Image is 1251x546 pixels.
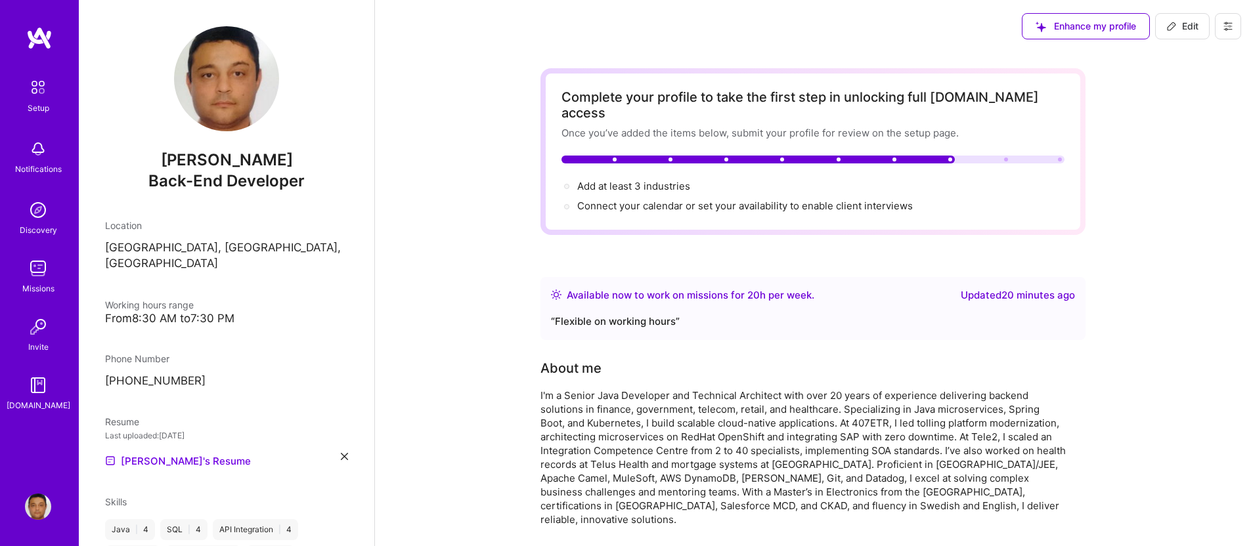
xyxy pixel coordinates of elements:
[105,353,169,364] span: Phone Number
[577,180,690,192] span: Add at least 3 industries
[747,289,760,301] span: 20
[577,199,913,212] span: Connect your calendar or set your availability to enable client interviews
[28,340,49,354] div: Invite
[105,150,348,170] span: [PERSON_NAME]
[561,126,1064,140] div: Once you’ve added the items below, submit your profile for review on the setup page.
[213,519,298,540] div: API Integration 4
[25,314,51,340] img: Invite
[561,89,1064,121] div: Complete your profile to take the first step in unlocking full [DOMAIN_NAME] access
[148,171,305,190] span: Back-End Developer
[105,455,116,466] img: Resume
[540,358,602,378] div: About me
[7,398,70,412] div: [DOMAIN_NAME]
[567,287,814,303] div: Available now to work on missions for h per week .
[160,519,208,540] div: SQL 4
[278,524,281,535] span: |
[105,373,348,389] p: [PHONE_NUMBER]
[25,493,51,520] img: User Avatar
[22,493,55,520] a: User Avatar
[105,240,348,272] p: [GEOGRAPHIC_DATA], [GEOGRAPHIC_DATA], [GEOGRAPHIC_DATA]
[15,162,62,176] div: Notifications
[22,282,55,295] div: Missions
[105,429,348,442] div: Last uploaded: [DATE]
[105,453,251,469] a: [PERSON_NAME]'s Resume
[188,524,190,535] span: |
[24,73,52,101] img: setup
[341,453,348,460] i: icon Close
[25,372,51,398] img: guide book
[105,219,348,232] div: Location
[540,388,1066,526] div: I'm a Senior Java Developer and Technical Architect with over 20 years of experience delivering b...
[1166,20,1198,33] span: Edit
[551,289,561,300] img: Availability
[105,496,127,507] span: Skills
[1155,13,1210,39] button: Edit
[28,101,49,115] div: Setup
[105,312,348,325] div: From 8:30 AM to 7:30 PM
[174,26,279,131] img: User Avatar
[105,519,155,540] div: Java 4
[105,416,139,427] span: Resume
[25,255,51,282] img: teamwork
[26,26,53,50] img: logo
[20,223,57,237] div: Discovery
[961,287,1075,303] div: Updated 20 minutes ago
[25,136,51,162] img: bell
[25,197,51,223] img: discovery
[135,524,138,535] span: |
[105,299,194,310] span: Working hours range
[551,314,1075,329] div: “ Flexible on working hours ”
